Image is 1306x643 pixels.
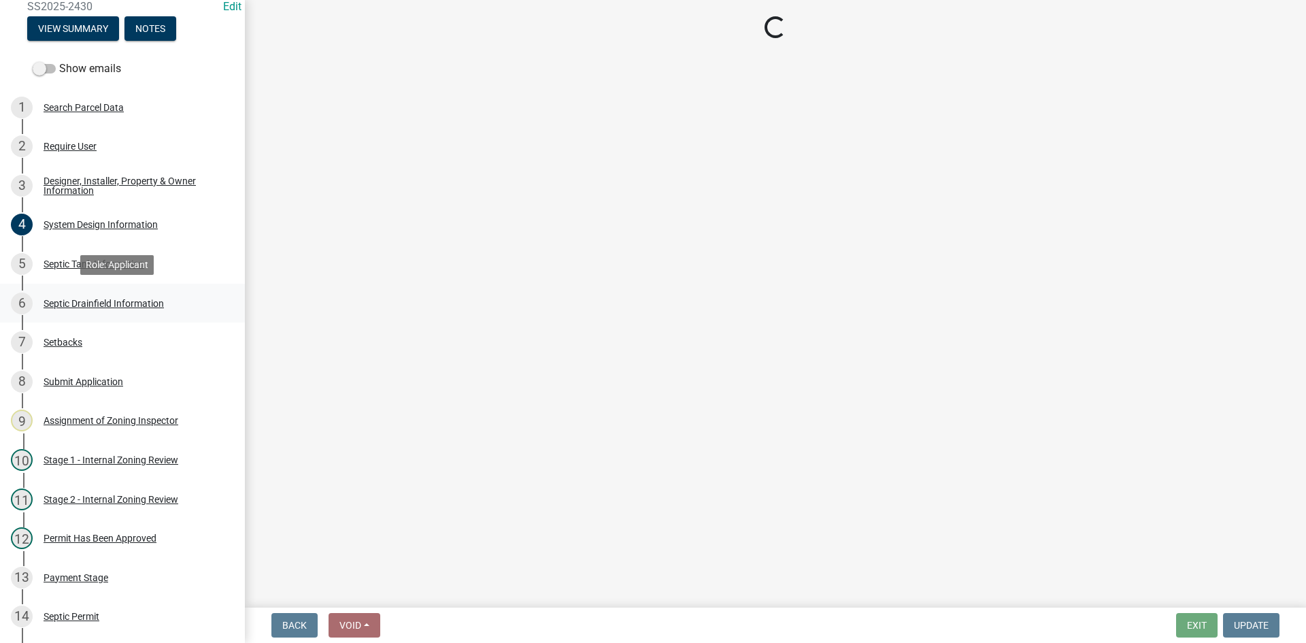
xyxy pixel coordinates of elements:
div: 11 [11,489,33,510]
div: 14 [11,606,33,627]
div: Submit Application [44,377,123,386]
wm-modal-confirm: Summary [27,24,119,35]
button: Exit [1176,613,1218,638]
div: 2 [11,135,33,157]
div: Septic Tank Information [44,259,144,269]
div: 10 [11,449,33,471]
label: Show emails [33,61,121,77]
button: Back [271,613,318,638]
div: 3 [11,175,33,197]
span: Void [339,620,361,631]
div: System Design Information [44,220,158,229]
button: Update [1223,613,1279,638]
div: Stage 2 - Internal Zoning Review [44,495,178,504]
div: Setbacks [44,337,82,347]
div: 12 [11,527,33,549]
div: 7 [11,331,33,353]
div: Septic Permit [44,612,99,621]
div: Septic Drainfield Information [44,299,164,308]
div: 1 [11,97,33,118]
span: Back [282,620,307,631]
div: Permit Has Been Approved [44,533,156,543]
div: Require User [44,142,97,151]
wm-modal-confirm: Notes [124,24,176,35]
div: 6 [11,293,33,314]
div: Payment Stage [44,573,108,582]
div: 13 [11,567,33,589]
div: Assignment of Zoning Inspector [44,416,178,425]
button: View Summary [27,16,119,41]
div: Stage 1 - Internal Zoning Review [44,455,178,465]
button: Void [329,613,380,638]
div: Designer, Installer, Property & Owner Information [44,176,223,195]
button: Notes [124,16,176,41]
span: Update [1234,620,1269,631]
div: Search Parcel Data [44,103,124,112]
div: Role: Applicant [80,255,154,275]
div: 4 [11,214,33,235]
div: 5 [11,253,33,275]
div: 8 [11,371,33,393]
div: 9 [11,410,33,431]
